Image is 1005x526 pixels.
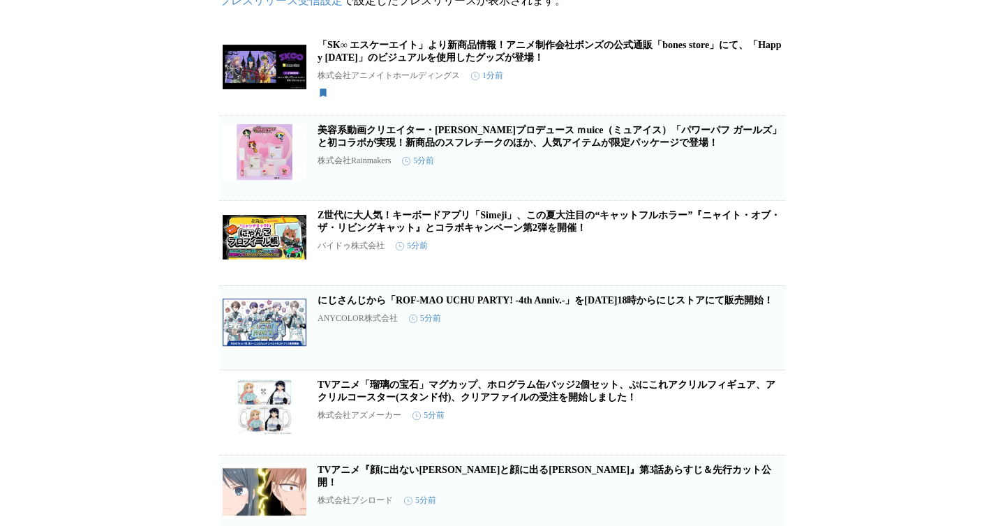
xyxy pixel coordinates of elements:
[318,409,401,421] p: 株式会社アズメーカー
[318,40,782,63] a: 「SK∞ エスケーエイト」より新商品情報！アニメ制作会社ボンズの公式通販「bones store」にて、「Happy [DATE]」のビジュアルを使用したグッズが登場！
[318,495,393,506] p: 株式会社ブシロード
[409,313,441,324] time: 5分前
[404,495,436,506] time: 5分前
[223,464,306,520] img: TVアニメ『顔に出ない柏田さんと顔に出る太田君』第3話あらすじ＆先行カット公開！
[318,210,780,233] a: Z世代に大人気！キーボードアプリ「Simeji」、この夏大注目の“キャットフルホラー”『ニャイト・オブ・ザ・リビングキャット』とコラボキャンペーン第2弾を開催！
[223,209,306,265] img: Z世代に大人気！キーボードアプリ「Simeji」、この夏大注目の“キャットフルホラー”『ニャイト・オブ・ザ・リビングキャット』とコラボキャンペーン第2弾を開催！
[223,294,306,350] img: にじさんじから「ROF-MAO UCHU PARTY! -4th Anniv.-」を2025年10月21日(火)18時からにじストアにて販売開始！
[318,125,782,148] a: 美容系動画クリエイター・[PERSON_NAME]プロデュース ｍuice（ミュアイス）「パワーパフ ガールズ」と初コラボが実現！新商品のスフレチークのほか、人気アイテムが限定パッケージで登場！
[318,313,398,324] p: ANYCOLOR株式会社
[318,155,391,167] p: 株式会社Rainmakers
[223,379,306,435] img: TVアニメ「瑠璃の宝石」マグカップ、ホログラム缶バッジ2個セット、ぷにこれアクリルフィギュア、アクリルコースター(スタンド付)、クリアファイルの受注を開始しました！
[318,70,460,82] p: 株式会社アニメイトホールディングス
[223,124,306,180] img: 美容系動画クリエイター・かわにしみきプロデュース ｍuice（ミュアイス）「パワーパフ ガールズ」と初コラボが実現！新商品のスフレチークのほか、人気アイテムが限定パッケージで登場！
[412,409,445,421] time: 5分前
[402,155,434,167] time: 5分前
[318,465,771,488] a: TVアニメ『顔に出ない[PERSON_NAME]と顔に出る[PERSON_NAME]』第3話あらすじ＆先行カット公開！
[471,70,503,82] time: 1分前
[318,295,773,306] a: にじさんじから「ROF-MAO UCHU PARTY! -4th Anniv.-」を[DATE]18時からにじストアにて販売開始！
[318,380,775,403] a: TVアニメ「瑠璃の宝石」マグカップ、ホログラム缶バッジ2個セット、ぷにこれアクリルフィギュア、アクリルコースター(スタンド付)、クリアファイルの受注を開始しました！
[396,240,428,252] time: 5分前
[318,240,385,252] p: バイドゥ株式会社
[223,39,306,95] img: 「SK∞ エスケーエイト」より新商品情報！アニメ制作会社ボンズの公式通販「bones store」にて、「Happy Halloween 2025」のビジュアルを使用したグッズが登場！
[318,87,329,98] svg: 保存済み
